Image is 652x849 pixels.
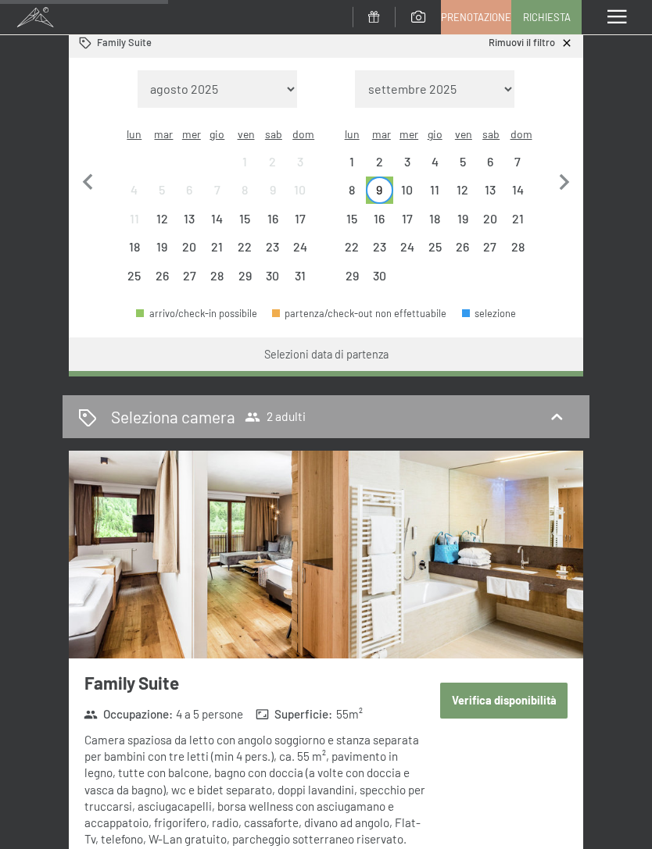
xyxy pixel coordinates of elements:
[203,177,231,204] div: partenza/check-out non effettuabile
[449,234,476,261] div: Fri Sep 26 2025
[338,262,365,289] div: Mon Sep 29 2025
[421,234,448,261] div: Thu Sep 25 2025
[231,148,259,175] div: partenza/check-out non effettuabile
[292,127,314,141] abbr: domenica
[478,212,502,237] div: 20
[393,205,421,232] div: Wed Sep 17 2025
[504,148,532,175] div: partenza/check-out non effettuabile
[366,205,393,232] div: partenza/check-out non effettuabile
[366,148,393,175] div: Tue Sep 02 2025
[449,205,476,232] div: Fri Sep 19 2025
[449,177,476,204] div: partenza/check-out non effettuabile
[203,205,231,232] div: Thu Aug 14 2025
[478,241,502,265] div: 27
[260,269,285,294] div: 30
[176,234,203,261] div: Wed Aug 20 2025
[205,184,229,208] div: 7
[393,177,421,204] div: partenza/check-out non effettuabile
[177,241,202,265] div: 20
[441,10,511,24] span: Prenotazione
[259,262,286,289] div: Sat Aug 30 2025
[176,234,203,261] div: partenza/check-out non effettuabile
[205,212,229,237] div: 14
[422,241,446,265] div: 25
[203,234,231,261] div: Thu Aug 21 2025
[339,155,364,180] div: 1
[84,706,173,722] strong: Occupazione :
[455,127,472,141] abbr: venerdì
[238,127,255,141] abbr: venerdì
[79,36,152,50] div: Family Suite
[476,177,503,204] div: Sat Sep 13 2025
[176,205,203,232] div: partenza/check-out non effettuabile
[367,269,392,294] div: 30
[231,177,259,204] div: partenza/check-out non effettuabile
[259,205,286,232] div: partenza/check-out non effettuabile
[256,706,333,722] strong: Superficie :
[478,155,502,180] div: 6
[548,70,581,290] button: Mese successivo
[72,70,105,290] button: Mese precedente
[111,405,235,428] h2: Seleziona camera
[231,262,259,289] div: partenza/check-out non effettuabile
[367,184,392,208] div: 9
[476,234,503,261] div: partenza/check-out non effettuabile
[345,127,360,141] abbr: lunedì
[149,269,174,294] div: 26
[149,184,174,208] div: 5
[440,683,568,719] button: Verifica disponibilità
[506,184,530,208] div: 14
[478,184,502,208] div: 13
[203,177,231,204] div: Thu Aug 07 2025
[476,148,503,175] div: Sat Sep 06 2025
[512,1,581,34] a: Richiesta
[422,212,446,237] div: 18
[506,241,530,265] div: 28
[120,262,148,289] div: partenza/check-out non effettuabile
[504,177,532,204] div: partenza/check-out non effettuabile
[366,262,393,289] div: Tue Sep 30 2025
[148,234,175,261] div: Tue Aug 19 2025
[449,148,476,175] div: Fri Sep 05 2025
[259,177,286,204] div: partenza/check-out non effettuabile
[421,148,448,175] div: partenza/check-out non effettuabile
[504,205,532,232] div: Sun Sep 21 2025
[210,127,224,141] abbr: giovedì
[393,205,421,232] div: partenza/check-out non effettuabile
[489,36,573,50] a: Rimuovi il filtro
[450,241,475,265] div: 26
[148,234,175,261] div: partenza/check-out non effettuabile
[231,234,259,261] div: partenza/check-out non effettuabile
[259,148,286,175] div: Sat Aug 02 2025
[122,212,146,237] div: 11
[288,184,312,208] div: 10
[259,262,286,289] div: partenza/check-out non effettuabile
[338,177,365,204] div: Mon Sep 08 2025
[176,177,203,204] div: partenza/check-out non effettuabile
[233,241,257,265] div: 22
[259,234,286,261] div: Sat Aug 23 2025
[428,127,442,141] abbr: giovedì
[449,205,476,232] div: partenza/check-out non effettuabile
[482,127,500,141] abbr: sabato
[393,148,421,175] div: Wed Sep 03 2025
[120,262,148,289] div: Mon Aug 25 2025
[399,127,418,141] abbr: mercoledì
[264,347,389,362] div: Selezioni data di partenza
[338,205,365,232] div: Mon Sep 15 2025
[231,205,259,232] div: Fri Aug 15 2025
[231,234,259,261] div: Fri Aug 22 2025
[286,205,313,232] div: partenza/check-out non effettuabile
[122,269,146,294] div: 25
[476,177,503,204] div: partenza/check-out non effettuabile
[120,177,148,204] div: Mon Aug 04 2025
[366,234,393,261] div: Tue Sep 23 2025
[260,241,285,265] div: 23
[366,262,393,289] div: partenza/check-out non effettuabile
[286,148,313,175] div: partenza/check-out non effettuabile
[231,177,259,204] div: Fri Aug 08 2025
[260,155,285,180] div: 2
[366,148,393,175] div: partenza/check-out non effettuabile
[422,184,446,208] div: 11
[203,262,231,289] div: partenza/check-out non effettuabile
